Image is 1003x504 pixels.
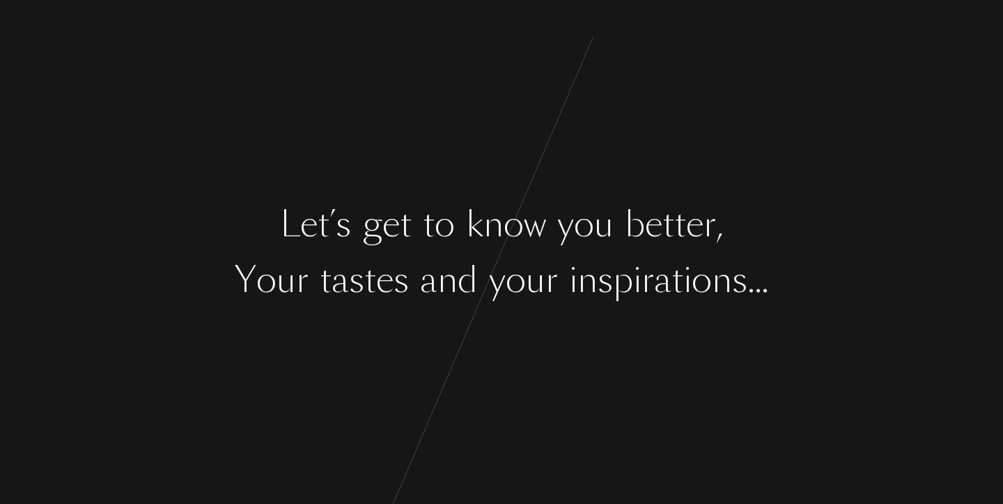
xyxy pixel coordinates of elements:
[296,254,309,306] div: r
[569,254,577,306] div: i
[256,254,277,306] div: o
[633,254,642,306] div: i
[747,254,754,306] div: .
[235,254,256,306] div: Y
[329,198,336,250] div: ’
[362,198,382,250] div: g
[671,254,683,306] div: t
[504,198,524,250] div: o
[598,254,613,306] div: s
[280,198,300,250] div: L
[625,198,645,250] div: b
[692,254,712,306] div: o
[458,254,478,306] div: d
[364,254,376,306] div: t
[336,198,351,250] div: s
[683,254,692,306] div: i
[594,198,614,250] div: u
[332,254,349,306] div: a
[376,254,394,306] div: e
[654,254,671,306] div: a
[318,198,329,250] div: t
[712,254,732,306] div: n
[435,198,455,250] div: o
[557,198,574,250] div: y
[703,198,716,250] div: r
[574,198,594,250] div: o
[662,198,674,250] div: t
[754,254,761,306] div: .
[420,254,437,306] div: a
[400,198,412,250] div: t
[613,254,633,306] div: p
[545,254,558,306] div: r
[506,254,526,306] div: o
[642,254,654,306] div: r
[716,198,723,250] div: ,
[524,198,546,250] div: w
[761,254,768,306] div: .
[489,254,506,306] div: y
[394,254,409,306] div: s
[686,198,703,250] div: e
[382,198,400,250] div: e
[645,198,662,250] div: e
[466,198,483,250] div: k
[526,254,545,306] div: u
[320,254,332,306] div: t
[349,254,364,306] div: s
[674,198,686,250] div: t
[577,254,598,306] div: n
[732,254,747,306] div: s
[300,198,318,250] div: e
[423,198,435,250] div: t
[277,254,296,306] div: u
[437,254,458,306] div: n
[483,198,504,250] div: n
